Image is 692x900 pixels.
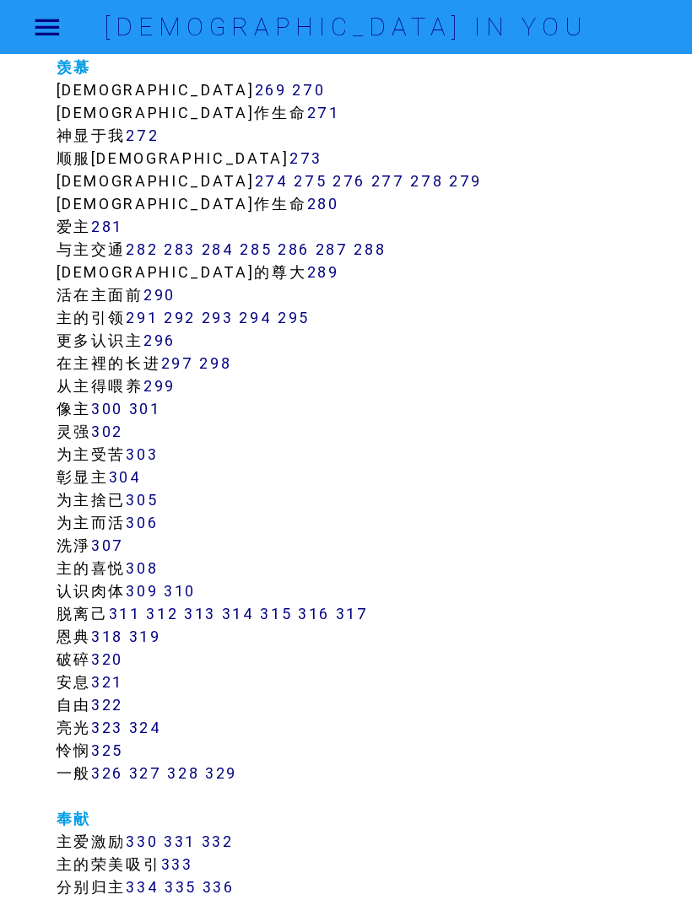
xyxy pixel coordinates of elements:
[278,308,310,327] a: 295
[307,103,340,122] a: 271
[57,809,91,828] a: 奉献
[91,422,123,441] a: 302
[129,627,161,646] a: 319
[298,604,330,623] a: 316
[222,604,255,623] a: 314
[91,649,123,669] a: 320
[126,445,158,464] a: 303
[126,581,158,601] a: 309
[126,558,158,578] a: 308
[255,171,289,191] a: 274
[91,763,123,783] a: 326
[91,536,124,555] a: 307
[126,126,159,145] a: 272
[57,57,91,77] a: 羡慕
[109,467,142,487] a: 304
[165,877,197,897] a: 335
[240,240,272,259] a: 285
[199,353,231,373] a: 298
[129,399,161,418] a: 301
[91,672,123,692] a: 321
[161,854,193,874] a: 333
[316,240,349,259] a: 287
[126,513,158,532] a: 306
[260,604,292,623] a: 315
[161,353,194,373] a: 297
[91,741,123,760] a: 325
[289,148,322,168] a: 273
[202,832,234,851] a: 332
[146,604,178,623] a: 312
[91,695,123,714] a: 322
[126,832,158,851] a: 330
[91,718,123,737] a: 323
[203,877,235,897] a: 336
[164,832,196,851] a: 331
[129,763,162,783] a: 327
[109,604,141,623] a: 311
[164,308,196,327] a: 292
[126,490,158,509] a: 305
[620,824,679,887] iframe: Chat
[184,604,216,623] a: 313
[143,285,176,304] a: 290
[167,763,199,783] a: 328
[164,240,196,259] a: 283
[354,240,386,259] a: 288
[126,308,158,327] a: 291
[91,217,123,236] a: 281
[292,80,325,100] a: 270
[164,581,196,601] a: 310
[336,604,369,623] a: 317
[307,262,339,282] a: 289
[294,171,327,191] a: 275
[239,308,272,327] a: 294
[126,877,159,897] a: 334
[202,240,235,259] a: 284
[205,763,237,783] a: 329
[255,80,287,100] a: 269
[371,171,405,191] a: 277
[143,376,176,396] a: 299
[278,240,310,259] a: 286
[91,627,123,646] a: 318
[307,194,339,213] a: 280
[129,718,162,737] a: 324
[91,399,123,418] a: 300
[143,331,176,350] a: 296
[332,171,365,191] a: 276
[410,171,443,191] a: 278
[202,308,234,327] a: 293
[126,240,158,259] a: 282
[449,171,482,191] a: 279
